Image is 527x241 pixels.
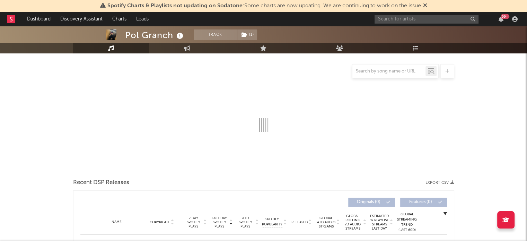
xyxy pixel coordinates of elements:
a: Charts [107,12,131,26]
a: Leads [131,12,153,26]
button: Features(0) [400,198,447,207]
span: Spotify Popularity [262,217,282,227]
span: Global ATD Audio Streams [317,216,336,229]
div: Global Streaming Trend (Last 60D) [397,212,418,233]
button: 99+ [499,16,503,22]
div: Name [94,220,140,225]
span: Dismiss [423,3,427,9]
div: 99 + [501,14,509,19]
input: Search for artists [375,15,478,24]
button: Originals(0) [348,198,395,207]
button: (1) [237,29,257,40]
span: Spotify Charts & Playlists not updating on Sodatone [107,3,243,9]
span: Copyright [150,220,170,224]
div: Pol Granch [125,29,185,41]
span: ATD Spotify Plays [236,216,255,229]
input: Search by song name or URL [352,69,425,74]
a: Discovery Assistant [55,12,107,26]
span: Recent DSP Releases [73,179,129,187]
span: Released [291,220,308,224]
button: Export CSV [425,181,454,185]
span: ( 1 ) [237,29,257,40]
span: Features ( 0 ) [405,200,437,204]
span: Estimated % Playlist Streams Last Day [370,214,389,231]
a: Dashboard [22,12,55,26]
span: : Some charts are now updating. We are continuing to work on the issue [107,3,421,9]
span: Originals ( 0 ) [353,200,385,204]
span: 7 Day Spotify Plays [184,216,203,229]
button: Track [194,29,237,40]
span: Last Day Spotify Plays [210,216,229,229]
span: Global Rolling 7D Audio Streams [343,214,362,231]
